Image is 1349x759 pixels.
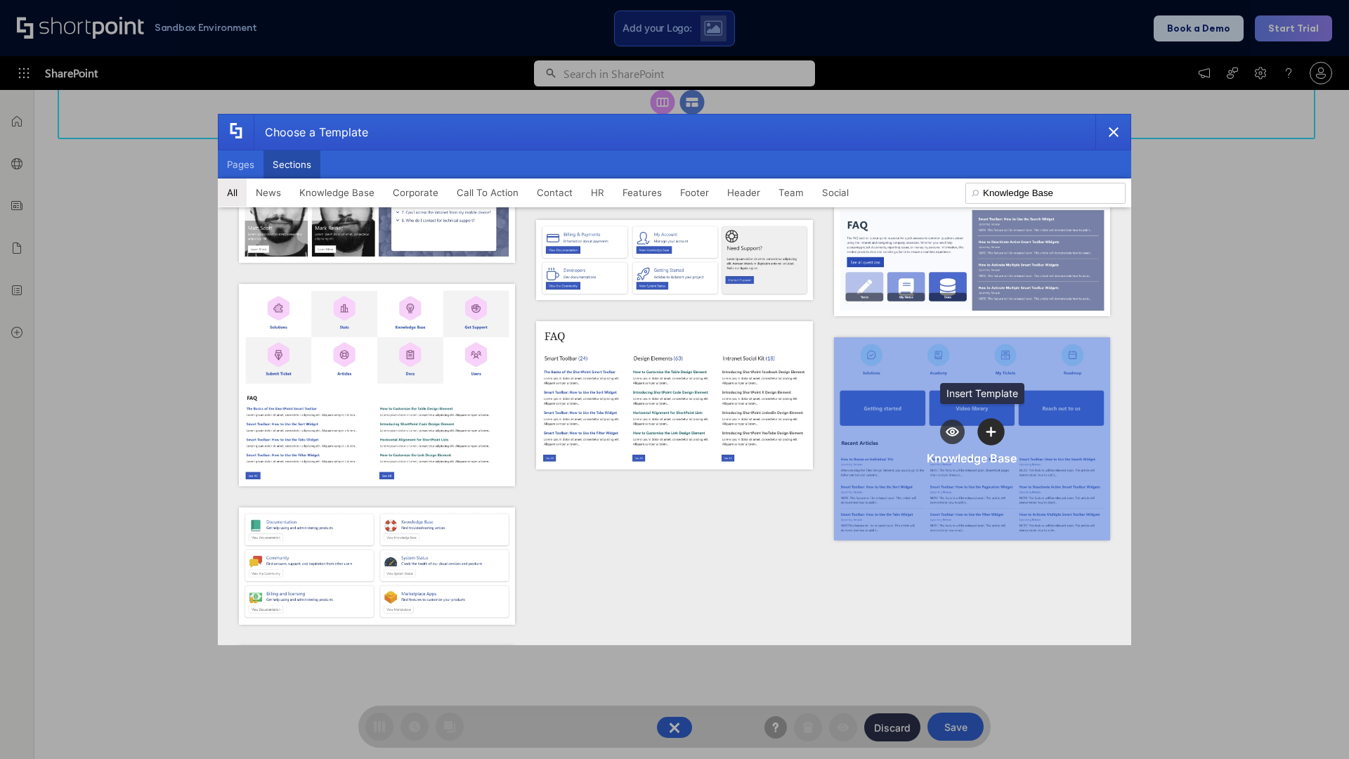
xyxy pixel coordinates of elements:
button: Social [813,179,858,207]
iframe: Chat Widget [1279,692,1349,759]
button: Team [769,179,813,207]
button: Pages [218,150,263,179]
button: HR [582,179,613,207]
button: Sections [263,150,320,179]
button: News [247,179,290,207]
div: Choose a Template [254,115,368,150]
div: template selector [218,114,1131,645]
div: Knowledge Base [927,451,1017,465]
button: Footer [671,179,718,207]
button: Contact [528,179,582,207]
button: Knowledge Base [290,179,384,207]
button: Header [718,179,769,207]
button: Features [613,179,671,207]
button: Corporate [384,179,448,207]
input: Search [965,183,1126,204]
button: Call To Action [448,179,528,207]
button: All [218,179,247,207]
